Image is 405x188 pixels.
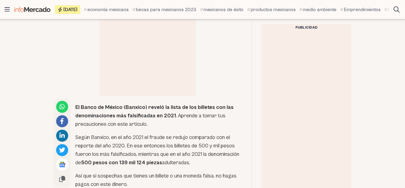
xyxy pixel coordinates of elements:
[247,6,296,13] a: productos mexicanos
[132,6,196,13] a: becas para mexicanos 2023
[299,6,337,13] a: medio ambiente
[136,6,196,13] span: becas para mexicanos 2023
[87,6,129,13] span: economía mexicana
[344,6,381,13] span: Emprendimientos
[103,21,193,96] iframe: Advertisement
[261,24,352,31] div: Publicidad
[340,6,381,13] a: Emprendimientos
[59,161,66,168] img: Google News logo
[75,104,234,119] strong: El Banco de México (Banxico) reveló la lista de los billetes con las denominaciones más falsifica...
[75,103,242,128] p: . Aprende a tomar tus precauciones con este articulo.
[251,6,296,13] span: productos mexicanos
[204,6,243,13] span: mexicanos de éxito
[200,6,243,13] a: mexicanos de éxito
[75,133,242,167] p: Según Banxico, en el año 2021 el fraude se redujo comparado con el reporte del año 2020. En ese e...
[81,159,162,166] strong: 500 pesos con 139 mil 124 piezas
[63,7,77,12] span: [DATE]
[84,6,129,13] a: economía mexicana
[14,7,50,12] img: Infomercado México logo
[303,6,337,13] span: medio ambiente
